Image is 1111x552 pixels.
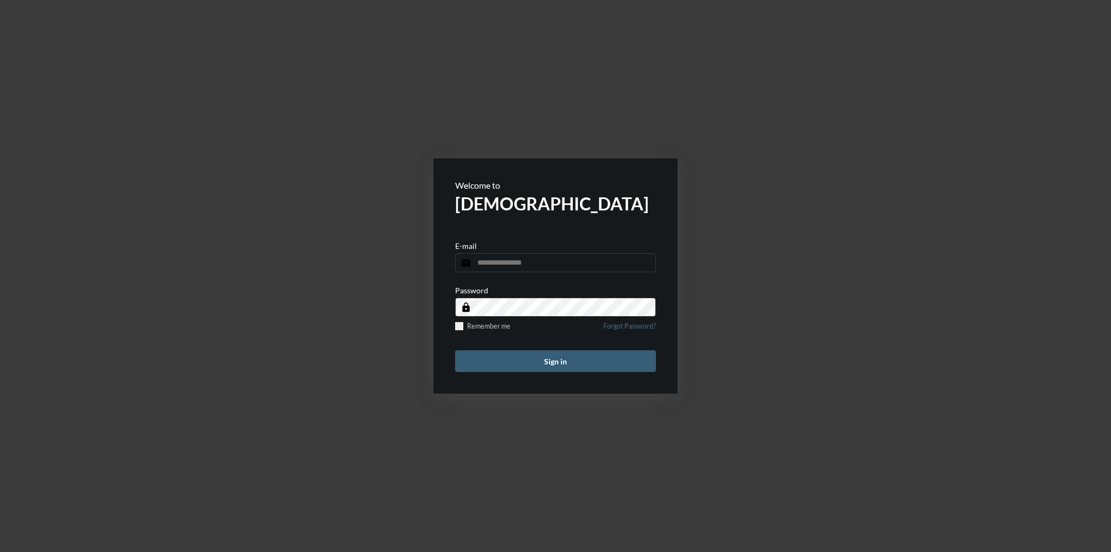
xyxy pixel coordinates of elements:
[455,322,510,330] label: Remember me
[603,322,656,337] a: Forgot Password?
[455,286,488,295] p: Password
[455,350,656,372] button: Sign in
[455,193,656,214] h2: [DEMOGRAPHIC_DATA]
[455,241,477,251] p: E-mail
[455,180,656,190] p: Welcome to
